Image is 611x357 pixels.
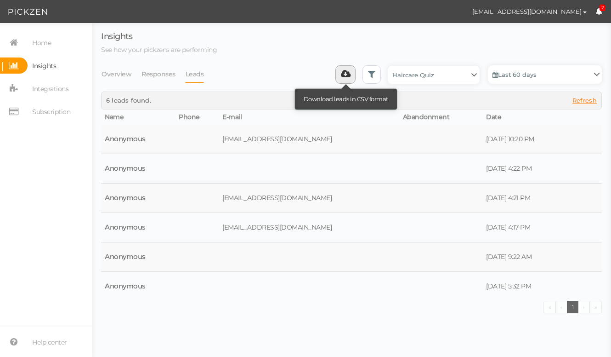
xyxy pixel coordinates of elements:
tr: Anonymous [DATE] 9:22 AM [101,242,602,272]
span: Insights [101,31,132,41]
td: Anonymous [101,125,175,154]
img: Pickzen logo [8,6,47,17]
li: Responses [141,65,185,83]
tr: Anonymous [DATE] 5:32 PM [101,272,602,301]
td: Anonymous [101,184,175,213]
td: [DATE] 9:22 AM [482,242,568,272]
button: [EMAIL_ADDRESS][DOMAIN_NAME] [464,4,595,19]
tr: Anonymous [EMAIL_ADDRESS][DOMAIN_NAME] [DATE] 10:20 PM [101,125,602,154]
a: Leads [185,65,204,83]
a: Overview [101,65,132,83]
td: Anonymous [101,272,175,301]
td: [EMAIL_ADDRESS][DOMAIN_NAME] [219,184,399,213]
tr: Anonymous [DATE] 4:22 PM [101,154,602,184]
span: Subscription [32,104,70,119]
span: Abandonment [403,113,450,121]
span: E-mail [222,113,242,121]
td: [DATE] 4:21 PM [482,184,568,213]
span: Name [105,113,124,121]
span: Date [486,113,501,121]
td: [EMAIL_ADDRESS][DOMAIN_NAME] [219,213,399,242]
tr: Anonymous [EMAIL_ADDRESS][DOMAIN_NAME] [DATE] 4:21 PM [101,184,602,213]
span: Help center [32,335,67,350]
a: Last 60 days [488,65,602,84]
td: [DATE] 4:22 PM [482,154,568,184]
a: Responses [141,65,176,83]
li: Overview [101,65,141,83]
div: Download leads in CSV format [297,91,395,107]
span: Integrations [32,81,68,96]
span: 2 [600,5,606,12]
td: Anonymous [101,154,175,184]
img: e27a4a10dc8ab5c2416db8e1e0f57e81 [447,4,464,20]
td: [EMAIL_ADDRESS][DOMAIN_NAME] [219,125,399,154]
span: See how your pickzens are performing [101,46,217,54]
td: [DATE] 4:17 PM [482,213,568,242]
li: Leads [185,65,214,83]
tr: Anonymous [EMAIL_ADDRESS][DOMAIN_NAME] [DATE] 4:17 PM [101,213,602,242]
span: [EMAIL_ADDRESS][DOMAIN_NAME] [472,8,582,15]
td: Anonymous [101,242,175,272]
span: 6 leads found. [106,97,151,104]
a: 1 [567,301,579,313]
span: Insights [32,58,56,73]
span: Home [32,35,51,50]
td: [DATE] 5:32 PM [482,272,568,301]
td: [DATE] 10:20 PM [482,125,568,154]
td: Anonymous [101,213,175,242]
span: Refresh [572,97,597,104]
span: Phone [179,113,200,121]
